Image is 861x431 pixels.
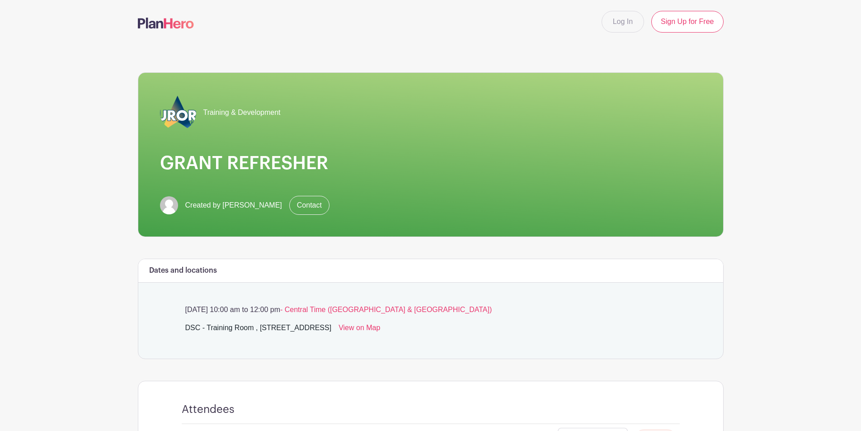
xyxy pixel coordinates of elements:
a: Sign Up for Free [651,11,723,33]
img: logo-507f7623f17ff9eddc593b1ce0a138ce2505c220e1c5a4e2b4648c50719b7d32.svg [138,18,194,28]
h1: GRANT REFRESHER [160,152,701,174]
a: Log In [602,11,644,33]
p: [DATE] 10:00 am to 12:00 pm [182,304,680,315]
span: Training & Development [203,107,281,118]
h6: Dates and locations [149,266,217,275]
a: Contact [289,196,329,215]
img: 2023_COA_Horiz_Logo_PMS_BlueStroke%204.png [160,95,196,131]
span: - Central Time ([GEOGRAPHIC_DATA] & [GEOGRAPHIC_DATA]) [280,306,492,313]
img: default-ce2991bfa6775e67f084385cd625a349d9dcbb7a52a09fb2fda1e96e2d18dcdb.png [160,196,178,214]
a: View on Map [339,322,380,337]
span: Created by [PERSON_NAME] [185,200,282,211]
div: DSC - Training Room , [STREET_ADDRESS] [185,322,332,337]
h4: Attendees [182,403,235,416]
